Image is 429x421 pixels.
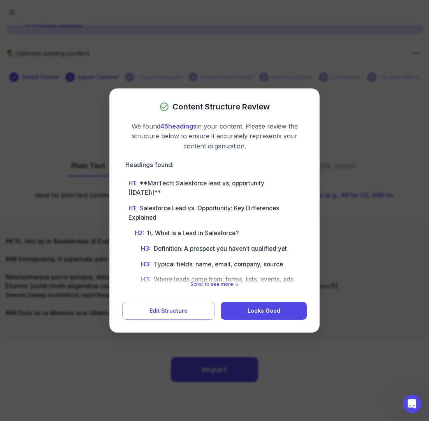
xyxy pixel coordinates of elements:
div: Federico says… [6,100,149,148]
div: Yes! I'll do this now (I'll let you know once it's applied). By the way, found a bug that was aff... [6,100,128,148]
button: Emoji picker [12,255,18,261]
p: Headings found: [122,161,307,170]
div: Christy says… [6,46,149,100]
div: Done! I have applied [PERSON_NAME]'s promo code to your account (25% off for the first 3 months).... [6,148,128,204]
img: Profile image for Federico [22,4,35,17]
div: Federico says… [6,148,149,204]
span: Typical fields: name, email, company, source [141,261,283,268]
span: H3 : [141,261,151,268]
button: Send a message… [134,252,146,264]
span: Definition: A prospect you haven’t qualified yet [141,245,287,252]
div: By the way, I would love to help you get the most out of WordCrafter. If you’d like a quick walkt... [6,204,128,267]
span: Where leads come from: forms, lists, events, ads [141,276,294,283]
div: Thanks, [PERSON_NAME]! I went ahead and signed up for the free trial. Can I have the promo code m... [28,46,149,94]
p: We found in your content. Please review the structure below to ensure it accurately represents yo... [122,122,307,151]
span: 1\. What is a Lead in Salesforce? [135,229,239,237]
span: Looks Good [248,306,280,316]
textarea: Message… [7,239,149,252]
div: Thanks, [PERSON_NAME]! I went ahead and signed up for the free trial. Can I have the promo code m... [34,51,143,89]
span: H1 : [128,180,137,187]
h1: [PERSON_NAME] [38,4,88,10]
button: go back [5,3,20,18]
span: **MarTech: Salesforce lead vs. opportunity ([DATE]\)** [128,180,264,196]
h4: Content Structure Review [172,101,270,112]
iframe: Intercom live chat [403,395,421,413]
span: H3 : [141,245,151,252]
button: Looks Good [221,302,307,320]
button: Edit Structure [122,302,214,320]
button: Home [122,3,137,18]
p: Active 30m ago [38,10,77,18]
div: By the way, I would love to help you get the most out of WordCrafter. If you’d like a quick walkt... [12,209,121,262]
span: H2 : [135,229,144,237]
span: Edit Structure [149,306,188,316]
span: 45 headings [160,122,197,130]
button: Gif picker [25,255,31,261]
div: Federico says… [6,204,149,284]
span: H1 : [128,204,137,212]
span: Salesforce Lead vs. Opportunity: Key Differences Explained [128,204,279,221]
div: Yes! I'll do this now (I'll let you know once it's applied). By the way, found a bug that was aff... [12,105,121,143]
div: Federico says… [6,0,149,46]
div: Done! I have applied [PERSON_NAME]'s promo code to your account (25% off for the first 3 months).... [12,153,121,199]
span: H3 : [141,276,151,283]
div: Close [137,3,151,17]
button: Upload attachment [37,255,43,261]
